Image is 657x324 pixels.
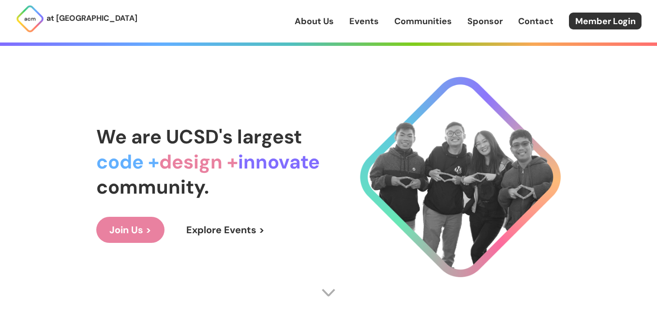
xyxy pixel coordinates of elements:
a: About Us [295,15,334,28]
a: Contact [518,15,553,28]
a: Sponsor [467,15,503,28]
img: ACM Logo [15,4,45,33]
a: Join Us > [96,217,164,243]
img: Scroll Arrow [321,285,336,300]
a: Events [349,15,379,28]
span: code + [96,149,159,174]
img: Cool Logo [360,77,561,277]
span: design + [159,149,238,174]
a: Communities [394,15,452,28]
a: Explore Events > [173,217,278,243]
p: at [GEOGRAPHIC_DATA] [46,12,137,25]
a: Member Login [569,13,642,29]
a: at [GEOGRAPHIC_DATA] [15,4,137,33]
span: We are UCSD's largest [96,124,302,149]
span: community. [96,174,209,199]
span: innovate [238,149,320,174]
